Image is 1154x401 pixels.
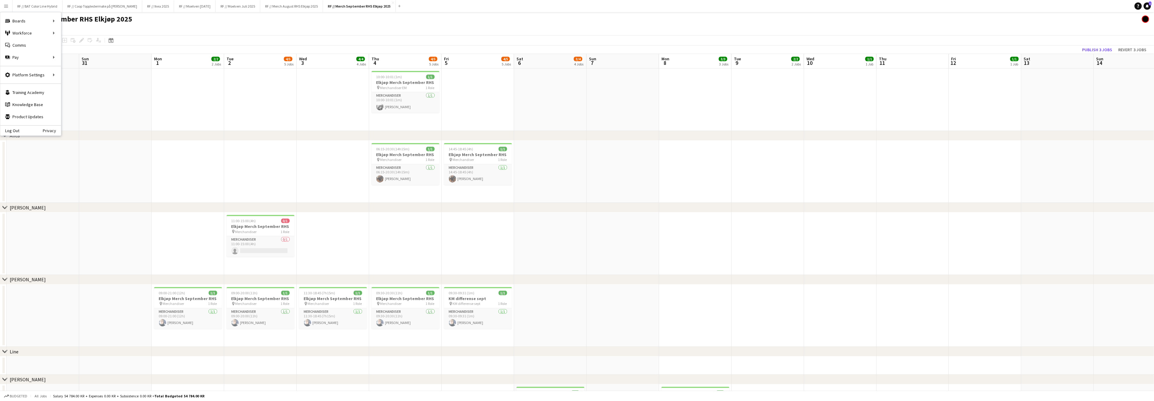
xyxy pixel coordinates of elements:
[879,56,887,62] span: Thu
[372,92,439,113] app-card-role: Merchandiser1/110:00-10:01 (1m)[PERSON_NAME]
[1116,46,1149,54] button: Revert 3 jobs
[372,287,439,329] app-job-card: 09:30-20:30 (11h)1/1Elkjøp Merch September RHS Merchandiser1 RoleMerchandiser1/109:30-20:30 (11h)...
[0,15,61,27] div: Boards
[0,69,61,81] div: Platform Settings
[227,287,294,329] app-job-card: 09:00-20:00 (11h)1/1Elkjøp Merch September RHS Merchandiser1 RoleMerchandiser1/109:00-20:00 (11h)...
[0,111,61,123] a: Product Updates
[1011,62,1018,66] div: 1 Job
[154,394,204,398] span: Total Budgeted 54 784.00 KR
[499,147,507,151] span: 1/1
[153,59,162,66] span: 1
[227,296,294,301] h3: Elkjøp Merch September RHS
[354,291,362,295] span: 1/1
[209,291,217,295] span: 1/1
[589,56,596,62] span: Sun
[284,62,294,66] div: 5 Jobs
[0,51,61,63] div: Pay
[323,0,396,12] button: RF // Merch September RHS Elkjøp 2025
[372,152,439,157] h3: Elkjøp Merch September RHS
[733,59,741,66] span: 9
[1149,2,1152,5] span: 1
[516,59,523,66] span: 6
[429,57,437,61] span: 4/5
[574,62,584,66] div: 4 Jobs
[10,376,46,383] div: [PERSON_NAME]
[211,57,220,61] span: 2/2
[426,301,435,306] span: 1 Role
[444,56,449,62] span: Fri
[574,57,582,61] span: 3/4
[208,301,217,306] span: 1 Role
[865,57,874,61] span: 1/1
[719,62,728,66] div: 3 Jobs
[372,56,379,62] span: Thu
[866,62,873,66] div: 1 Job
[1095,59,1104,66] span: 14
[226,59,234,66] span: 2
[5,15,132,24] h1: RF // Merch September RHS Elkjøp 2025
[444,296,512,301] h3: KM differense sept
[449,147,473,151] span: 14:45-18:45 (4h)
[10,205,46,211] div: [PERSON_NAME]
[806,56,814,62] span: Wed
[443,59,449,66] span: 5
[951,56,956,62] span: Fri
[376,147,410,151] span: 06:15-20:30 (14h15m)
[806,59,814,66] span: 10
[444,308,512,329] app-card-role: Merchandiser1/109:30-09:31 (1m)[PERSON_NAME]
[260,0,323,12] button: RF // Merch August RHS Elkjøp 2025
[444,287,512,329] app-job-card: 09:30-09:31 (1m)1/1KM differense sept KM differense sept1 RoleMerchandiser1/109:30-09:31 (1m)[PER...
[298,59,307,66] span: 3
[33,394,48,398] span: All jobs
[281,301,290,306] span: 1 Role
[0,27,61,39] div: Workforce
[380,157,402,162] span: Merchandiser
[499,291,507,295] span: 1/1
[426,85,435,90] span: 1 Role
[281,219,290,223] span: 0/1
[227,215,294,257] div: 11:00-15:00 (4h)0/1Elkjøp Merch September RHS Merchandiser1 RoleMerchandiser0/111:00-15:00 (4h)
[3,393,28,399] button: Budgeted
[380,301,402,306] span: Merchandiser
[453,157,474,162] span: Merchandiser
[588,59,596,66] span: 7
[43,128,61,133] a: Privacy
[212,62,221,66] div: 2 Jobs
[154,56,162,62] span: Mon
[154,308,222,329] app-card-role: Merchandiser1/109:00-21:00 (12h)[PERSON_NAME]
[1023,59,1031,66] span: 13
[516,56,523,62] span: Sat
[501,57,510,61] span: 4/5
[734,56,741,62] span: Tue
[376,291,403,295] span: 09:30-20:30 (11h)
[719,57,727,61] span: 3/3
[81,59,89,66] span: 31
[444,143,512,185] div: 14:45-18:45 (4h)1/1Elkjøp Merch September RHS Merchandiser1 RoleMerchandiser1/114:45-18:45 (4h)[P...
[299,296,367,301] h3: Elkjøp Merch September RHS
[444,152,512,157] h3: Elkjøp Merch September RHS
[62,0,142,12] button: RF // Coop Toppledermøte på [PERSON_NAME]
[299,287,367,329] div: 11:30-18:45 (7h15m)1/1Elkjøp Merch September RHS Merchandiser1 RoleMerchandiser1/111:30-18:45 (7h...
[1096,56,1104,62] span: Sun
[426,291,435,295] span: 1/1
[372,164,439,185] app-card-role: Merchandiser1/106:15-20:30 (14h15m)[PERSON_NAME]
[82,56,89,62] span: Sun
[216,0,260,12] button: RF // Moelven Juli 2025
[10,276,46,282] div: [PERSON_NAME]
[53,394,204,398] div: Salary 54 784.00 KR + Expenses 0.00 KR + Subsistence 0.00 KR =
[1010,57,1019,61] span: 1/1
[231,291,258,295] span: 09:00-20:00 (11h)
[950,59,956,66] span: 12
[426,75,435,79] span: 1/1
[235,301,257,306] span: Merchandiser
[0,99,61,111] a: Knowledge Base
[299,56,307,62] span: Wed
[284,57,292,61] span: 4/5
[661,59,669,66] span: 8
[227,224,294,229] h3: Elkjøp Merch September RHS
[281,291,290,295] span: 1/1
[235,229,257,234] span: Merchandiser
[10,349,19,355] div: Line
[357,62,366,66] div: 4 Jobs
